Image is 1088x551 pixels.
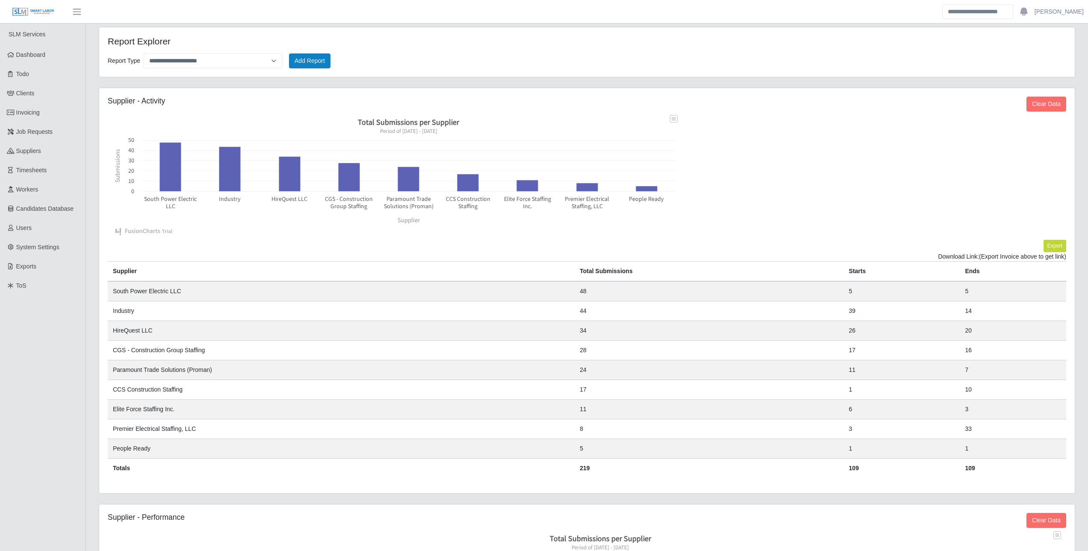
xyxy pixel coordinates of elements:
[565,195,609,203] tspan: Premier Electrical
[113,149,121,183] text: Submissions
[108,97,743,106] h5: Supplier - Activity
[12,7,55,17] img: SLM Logo
[844,281,960,301] td: 5
[330,202,367,210] tspan: Group Staffing
[108,360,575,380] td: Paramount Trade Solutions (Proman)
[16,244,59,250] span: System Settings
[575,380,843,399] td: 17
[575,340,843,360] td: 28
[108,458,575,478] td: Totals
[844,380,960,399] td: 1
[128,156,134,164] text: 30
[960,399,1066,419] td: 3
[219,195,241,203] text: Industry
[1035,7,1084,16] a: [PERSON_NAME]
[523,202,532,210] tspan: Inc.
[575,360,843,380] td: 24
[16,90,35,97] span: Clients
[108,252,1066,261] div: Download Link:
[131,187,134,195] text: 0
[844,360,960,380] td: 11
[108,281,575,301] td: South Power Electric LLC
[960,419,1066,439] td: 33
[128,146,134,154] text: 40
[1044,240,1066,252] button: Export
[16,224,32,231] span: Users
[550,533,652,543] text: Total Submissions per Supplier
[166,202,175,210] tspan: LLC
[960,301,1066,321] td: 14
[16,282,27,289] span: ToS
[960,321,1066,340] td: 20
[575,321,843,340] td: 34
[108,439,575,458] td: People Ready
[108,419,575,439] td: Premier Electrical Staffing, LLC
[289,53,330,68] button: Add Report
[398,216,420,224] text: Supplier
[128,167,134,174] text: 20
[504,195,551,203] tspan: Elite Force Staffing
[108,261,575,281] th: Supplier
[325,195,373,203] tspan: CGS - Construction
[9,31,45,38] span: SLM Services
[358,117,460,127] text: Total Submissions per Supplier
[108,301,575,321] td: Industry
[960,458,1066,478] td: 109
[128,177,134,185] text: 10
[386,195,431,203] tspan: Paramount Trade
[16,51,46,58] span: Dashboard
[960,439,1066,458] td: 1
[1026,97,1066,112] button: Clear Data
[629,195,664,203] text: People Ready
[575,301,843,321] td: 44
[384,202,433,210] tspan: Solutions (Proman)
[844,419,960,439] td: 3
[271,195,307,203] text: HireQuest LLC
[844,439,960,458] td: 1
[575,458,843,478] td: 219
[575,281,843,301] td: 48
[844,321,960,340] td: 26
[844,340,960,360] td: 17
[108,340,575,360] td: CGS - Construction Group Staffing
[108,321,575,340] td: HireQuest LLC
[979,253,1066,260] span: (Export Invoice above to get link)
[16,167,47,174] span: Timesheets
[575,261,843,281] th: Total Submissions
[16,109,40,116] span: Invoicing
[16,205,74,212] span: Candidates Database
[16,147,41,154] span: Suppliers
[575,439,843,458] td: 5
[575,419,843,439] td: 8
[16,263,36,270] span: Exports
[844,458,960,478] td: 109
[572,202,603,210] tspan: Staffing, LLC
[16,128,53,135] span: Job Requests
[960,281,1066,301] td: 5
[844,301,960,321] td: 39
[446,195,490,203] tspan: CCS Construction
[108,380,575,399] td: CCS Construction Staffing
[844,261,960,281] th: Starts
[108,36,500,47] h4: Report Explorer
[144,195,197,203] tspan: South Power Electric
[844,399,960,419] td: 6
[1026,513,1066,528] button: Clear Data
[380,127,437,135] text: Period of [DATE] - [DATE]
[575,399,843,419] td: 11
[942,4,1013,19] input: Search
[960,261,1066,281] th: Ends
[108,399,575,419] td: Elite Force Staffing Inc.
[16,186,38,193] span: Workers
[108,513,743,522] h5: Supplier - Performance
[16,71,29,77] span: Todo
[108,55,140,67] label: Report Type
[572,544,629,551] text: Period of [DATE] - [DATE]
[960,380,1066,399] td: 10
[960,360,1066,380] td: 7
[458,202,478,210] tspan: Staffing
[128,136,134,144] text: 50
[960,340,1066,360] td: 16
